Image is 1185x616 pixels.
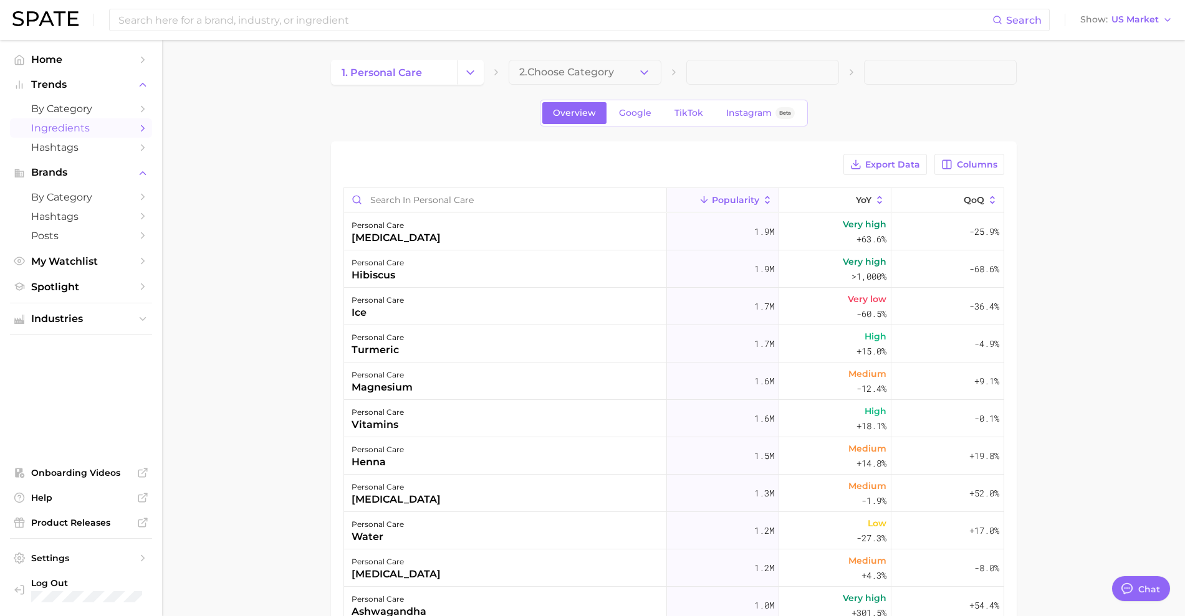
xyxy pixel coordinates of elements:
[344,250,1004,288] button: personal carehibiscus1.9mVery high>1,000%-68.6%
[865,329,886,344] span: High
[969,486,999,501] span: +52.0%
[726,108,772,118] span: Instagram
[352,480,441,495] div: personal care
[31,517,131,528] span: Product Releases
[344,288,1004,325] button: personal careice1.7mVery low-60.5%-36.4%
[342,67,422,78] span: 1. personal care
[843,217,886,232] span: Very high
[344,400,1004,437] button: personal carevitamins1.6mHigh+18.1%-0.1%
[848,553,886,568] span: Medium
[779,188,891,212] button: YoY
[352,592,426,607] div: personal care
[352,455,404,470] div: henna
[10,252,152,271] a: My Watchlist
[344,475,1004,512] button: personal care[MEDICAL_DATA]1.3mMedium-1.9%+52.0%
[848,291,886,306] span: Very low
[10,207,152,226] a: Hashtags
[31,211,131,222] span: Hashtags
[716,102,805,124] a: InstagramBeta
[352,554,441,569] div: personal care
[352,380,413,395] div: magnesium
[10,488,152,507] a: Help
[843,154,927,175] button: Export Data
[31,552,131,564] span: Settings
[10,118,152,138] a: Ingredients
[974,336,999,351] span: -4.9%
[856,344,886,359] span: +15.0%
[1006,14,1042,26] span: Search
[10,50,152,69] a: Home
[754,561,774,576] span: 1.2m
[974,411,999,426] span: -0.1%
[31,167,131,178] span: Brands
[31,313,131,325] span: Industries
[779,108,791,118] span: Beta
[754,598,774,613] span: 1.0m
[10,75,152,94] button: Trends
[754,486,774,501] span: 1.3m
[957,159,997,170] span: Columns
[712,195,759,205] span: Popularity
[352,367,413,382] div: personal care
[10,277,152,296] a: Spotlight
[969,224,999,239] span: -25.9%
[969,299,999,314] span: -36.4%
[352,230,441,245] div: [MEDICAL_DATA]
[865,159,920,170] span: Export Data
[344,512,1004,549] button: personal carewater1.2mLow-27.3%+17.0%
[352,293,404,308] div: personal care
[848,366,886,381] span: Medium
[856,306,886,321] span: -60.5%
[352,330,404,345] div: personal care
[10,549,152,567] a: Settings
[664,102,714,124] a: TikTok
[754,262,774,277] span: 1.9m
[344,325,1004,362] button: personal careturmeric1.7mHigh+15.0%-4.9%
[519,67,614,78] span: 2. Choose Category
[352,268,404,283] div: hibiscus
[10,138,152,157] a: Hashtags
[542,102,607,124] a: Overview
[31,255,131,267] span: My Watchlist
[969,262,999,277] span: -68.6%
[754,299,774,314] span: 1.7m
[344,362,1004,400] button: personal caremagnesium1.6mMedium-12.4%+9.1%
[117,9,992,31] input: Search here for a brand, industry, or ingredient
[969,598,999,613] span: +54.4%
[974,561,999,576] span: -8.0%
[352,442,404,457] div: personal care
[352,305,404,320] div: ice
[754,336,774,351] span: 1.7m
[856,419,886,434] span: +18.1%
[674,108,703,118] span: TikTok
[31,79,131,90] span: Trends
[10,163,152,182] button: Brands
[344,549,1004,587] button: personal care[MEDICAL_DATA]1.2mMedium+4.3%-8.0%
[619,108,651,118] span: Google
[754,523,774,538] span: 1.2m
[10,463,152,482] a: Onboarding Videos
[964,195,984,205] span: QoQ
[868,516,886,531] span: Low
[344,437,1004,475] button: personal carehenna1.5mMedium+14.8%+19.8%
[934,154,1004,175] button: Columns
[31,122,131,134] span: Ingredients
[843,590,886,605] span: Very high
[31,103,131,115] span: by Category
[754,374,774,389] span: 1.6m
[509,60,661,85] button: 2.Choose Category
[852,270,886,282] span: >1,000%
[352,405,404,420] div: personal care
[1077,12,1176,28] button: ShowUS Market
[1080,16,1108,23] span: Show
[1111,16,1159,23] span: US Market
[352,417,404,432] div: vitamins
[754,224,774,239] span: 1.9m
[352,255,404,270] div: personal care
[352,529,404,544] div: water
[861,568,886,583] span: +4.3%
[10,187,152,207] a: by Category
[608,102,662,124] a: Google
[31,230,131,242] span: Posts
[352,343,404,358] div: turmeric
